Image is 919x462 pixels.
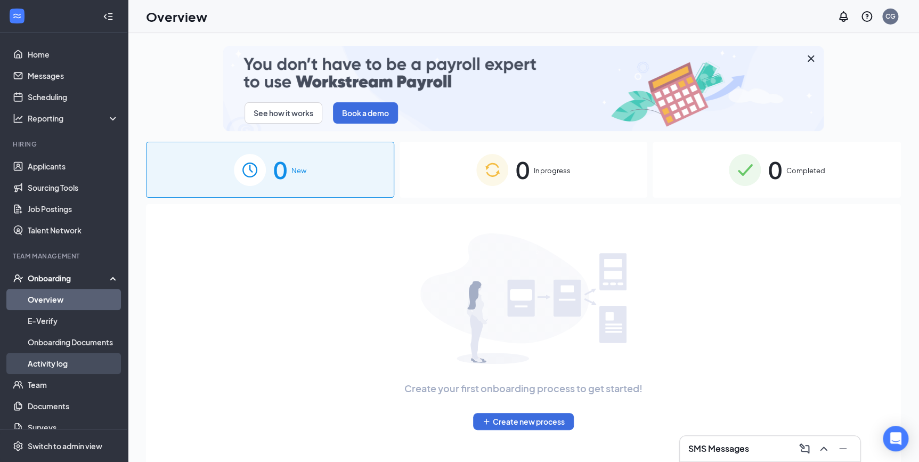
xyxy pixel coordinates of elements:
[28,65,119,86] a: Messages
[28,177,119,198] a: Sourcing Tools
[28,113,119,124] div: Reporting
[885,12,896,21] div: CG
[786,165,825,176] span: Completed
[28,310,119,331] a: E-Verify
[28,353,119,374] a: Activity log
[13,113,23,124] svg: Analysis
[273,151,287,188] span: 0
[291,165,306,176] span: New
[28,44,119,65] a: Home
[688,443,749,455] h3: SMS Messages
[28,331,119,353] a: Onboarding Documents
[815,440,832,457] button: ChevronUp
[516,151,530,188] span: 0
[103,11,113,22] svg: Collapse
[836,442,849,455] svg: Minimize
[768,151,782,188] span: 0
[798,442,811,455] svg: ComposeMessage
[28,395,119,417] a: Documents
[482,417,491,426] svg: Plus
[13,441,23,451] svg: Settings
[804,52,817,65] svg: Cross
[796,440,813,457] button: ComposeMessage
[28,198,119,220] a: Job Postings
[817,442,830,455] svg: ChevronUp
[28,289,119,310] a: Overview
[13,140,117,149] div: Hiring
[883,426,908,451] div: Open Intercom Messenger
[12,11,22,21] svg: WorkstreamLogo
[28,417,119,438] a: Surveys
[404,381,643,396] span: Create your first onboarding process to get started!
[860,10,873,23] svg: QuestionInfo
[245,102,322,124] button: See how it works
[837,10,850,23] svg: Notifications
[333,102,398,124] button: Book a demo
[28,273,110,283] div: Onboarding
[28,86,119,108] a: Scheduling
[534,165,571,176] span: In progress
[834,440,851,457] button: Minimize
[13,252,117,261] div: Team Management
[28,156,119,177] a: Applicants
[13,273,23,283] svg: UserCheck
[28,220,119,241] a: Talent Network
[473,413,574,430] button: PlusCreate new process
[28,441,102,451] div: Switch to admin view
[223,46,824,131] img: payroll-small.gif
[146,7,207,26] h1: Overview
[28,374,119,395] a: Team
